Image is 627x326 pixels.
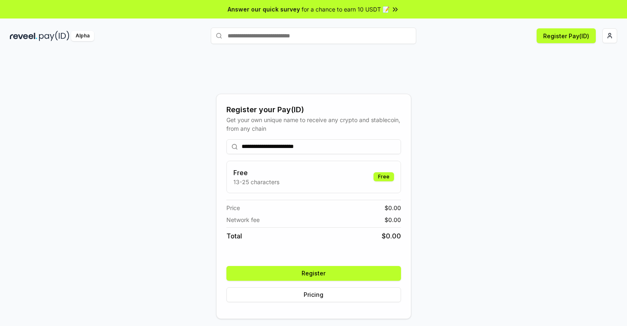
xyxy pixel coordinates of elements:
[226,104,401,116] div: Register your Pay(ID)
[373,172,394,181] div: Free
[10,31,37,41] img: reveel_dark
[228,5,300,14] span: Answer our quick survey
[382,231,401,241] span: $ 0.00
[226,203,240,212] span: Price
[71,31,94,41] div: Alpha
[226,287,401,302] button: Pricing
[226,116,401,133] div: Get your own unique name to receive any crypto and stablecoin, from any chain
[385,203,401,212] span: $ 0.00
[226,266,401,281] button: Register
[302,5,390,14] span: for a chance to earn 10 USDT 📝
[537,28,596,43] button: Register Pay(ID)
[226,231,242,241] span: Total
[233,178,279,186] p: 13-25 characters
[233,168,279,178] h3: Free
[385,215,401,224] span: $ 0.00
[226,215,260,224] span: Network fee
[39,31,69,41] img: pay_id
